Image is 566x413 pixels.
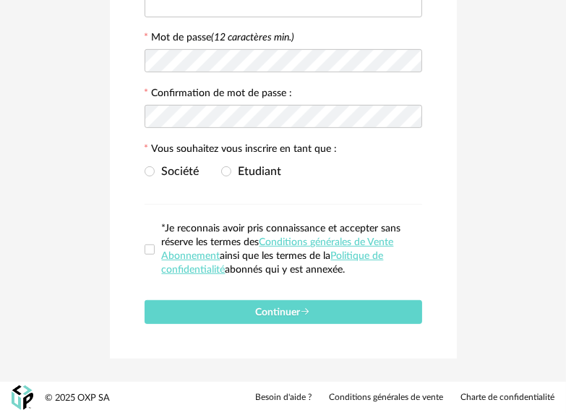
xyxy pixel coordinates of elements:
label: Mot de passe [152,33,295,43]
span: *Je reconnais avoir pris connaissance et accepter sans réserve les termes des ainsi que les terme... [162,223,401,275]
span: Etudiant [231,166,282,177]
label: Vous souhaitez vous inscrire en tant que : [145,144,338,157]
a: Politique de confidentialité [162,251,384,275]
span: Continuer [256,307,311,318]
a: Conditions générales de Vente Abonnement [162,237,394,261]
button: Continuer [145,300,422,324]
a: Conditions générales de vente [329,392,443,404]
span: Société [155,166,200,177]
a: Charte de confidentialité [460,392,554,404]
i: (12 caractères min.) [212,33,295,43]
div: © 2025 OXP SA [45,392,110,404]
img: OXP [12,386,33,411]
a: Besoin d'aide ? [255,392,312,404]
label: Confirmation de mot de passe : [145,88,293,101]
